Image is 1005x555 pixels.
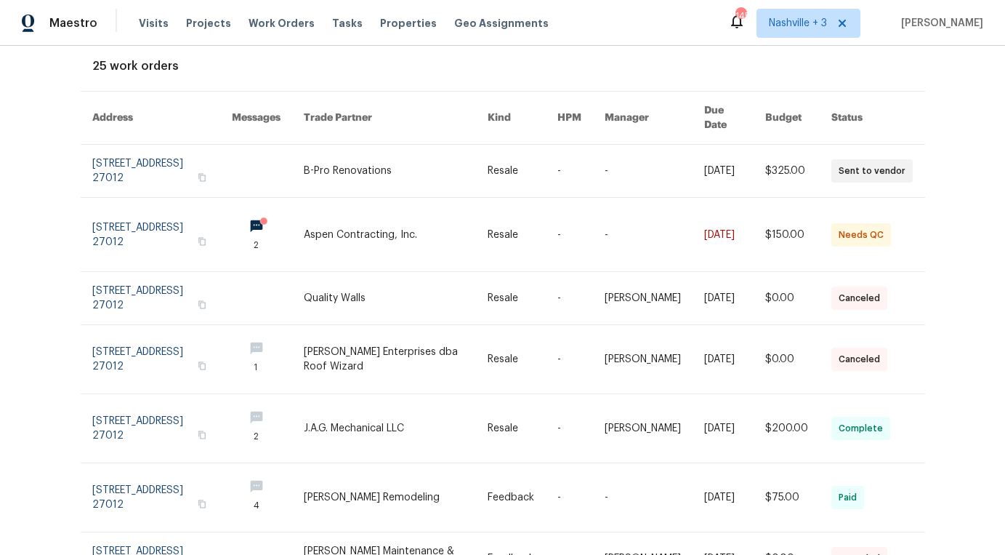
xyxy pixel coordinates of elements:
span: Tasks [332,18,363,28]
td: - [593,463,693,532]
td: Resale [476,272,546,325]
button: Copy Address [195,171,209,184]
td: Resale [476,145,546,198]
div: 25 work orders [92,59,913,73]
td: [PERSON_NAME] Remodeling [292,463,476,532]
td: - [546,272,593,325]
th: Address [81,92,220,145]
th: Messages [220,92,292,145]
th: Due Date [693,92,754,145]
td: - [593,145,693,198]
td: Resale [476,198,546,272]
td: [PERSON_NAME] [593,272,693,325]
span: [PERSON_NAME] [895,16,983,31]
td: J.A.G. Mechanical LLC [292,394,476,463]
button: Copy Address [195,428,209,442]
td: - [546,198,593,272]
button: Copy Address [195,298,209,311]
span: Visits [139,16,169,31]
td: [PERSON_NAME] [593,394,693,463]
td: - [593,198,693,272]
td: [PERSON_NAME] Enterprises dba Roof Wizard [292,325,476,394]
span: Maestro [49,16,97,31]
span: Geo Assignments [454,16,549,31]
td: Resale [476,394,546,463]
td: - [546,145,593,198]
td: Resale [476,325,546,394]
th: Budget [754,92,820,145]
th: Manager [593,92,693,145]
span: Work Orders [249,16,315,31]
td: - [546,463,593,532]
td: - [546,394,593,463]
button: Copy Address [195,359,209,372]
span: Properties [380,16,437,31]
div: 145 [735,9,746,23]
span: Projects [186,16,231,31]
th: HPM [546,92,593,145]
td: Feedback [476,463,546,532]
td: [PERSON_NAME] [593,325,693,394]
span: Nashville + 3 [769,16,827,31]
button: Copy Address [195,235,209,248]
td: B-Pro Renovations [292,145,476,198]
th: Kind [476,92,546,145]
button: Copy Address [195,498,209,511]
td: - [546,325,593,394]
td: Aspen Contracting, Inc. [292,198,476,272]
td: Quality Walls [292,272,476,325]
th: Trade Partner [292,92,476,145]
th: Status [820,92,924,145]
